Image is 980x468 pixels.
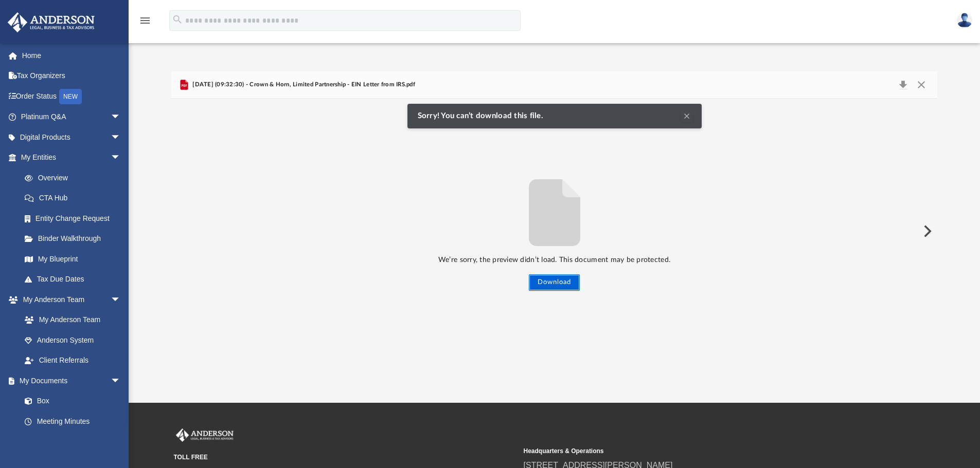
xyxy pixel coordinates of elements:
[59,89,82,104] div: NEW
[7,66,136,86] a: Tax Organizers
[190,80,415,89] span: [DATE] (09:32:30) - Crown & Horn, Limited Partnership - EIN Letter from IRS.pdf
[14,208,136,229] a: Entity Change Request
[14,188,136,209] a: CTA Hub
[171,254,938,267] p: We’re sorry, the preview didn’t load. This document may be protected.
[172,14,183,25] i: search
[5,12,98,32] img: Anderson Advisors Platinum Portal
[7,147,136,168] a: My Entitiesarrow_drop_down
[111,107,131,128] span: arrow_drop_down
[111,289,131,310] span: arrow_drop_down
[7,45,136,66] a: Home
[171,71,938,364] div: Preview
[912,78,931,92] button: Close
[681,110,693,122] button: Clear Notification
[7,370,131,391] a: My Documentsarrow_drop_down
[915,217,938,246] button: Next File
[14,249,131,269] a: My Blueprint
[14,229,136,249] a: Binder Walkthrough
[14,411,131,432] a: Meeting Minutes
[139,20,151,27] a: menu
[111,370,131,391] span: arrow_drop_down
[174,428,236,442] img: Anderson Advisors Platinum Portal
[14,350,131,371] a: Client Referrals
[7,107,136,127] a: Platinum Q&Aarrow_drop_down
[529,274,580,291] button: Download
[174,453,516,462] small: TOLL FREE
[171,99,938,364] div: File preview
[14,269,136,290] a: Tax Due Dates
[957,13,972,28] img: User Pic
[7,289,131,310] a: My Anderson Teamarrow_drop_down
[524,446,866,456] small: Headquarters & Operations
[111,127,131,148] span: arrow_drop_down
[14,330,131,350] a: Anderson System
[139,14,151,27] i: menu
[14,167,136,188] a: Overview
[418,111,548,121] span: Sorry! You can’t download this file.
[14,391,126,411] a: Box
[14,310,126,330] a: My Anderson Team
[111,147,131,169] span: arrow_drop_down
[7,86,136,107] a: Order StatusNEW
[7,127,136,147] a: Digital Productsarrow_drop_down
[14,432,126,452] a: Forms Library
[894,78,912,92] button: Download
